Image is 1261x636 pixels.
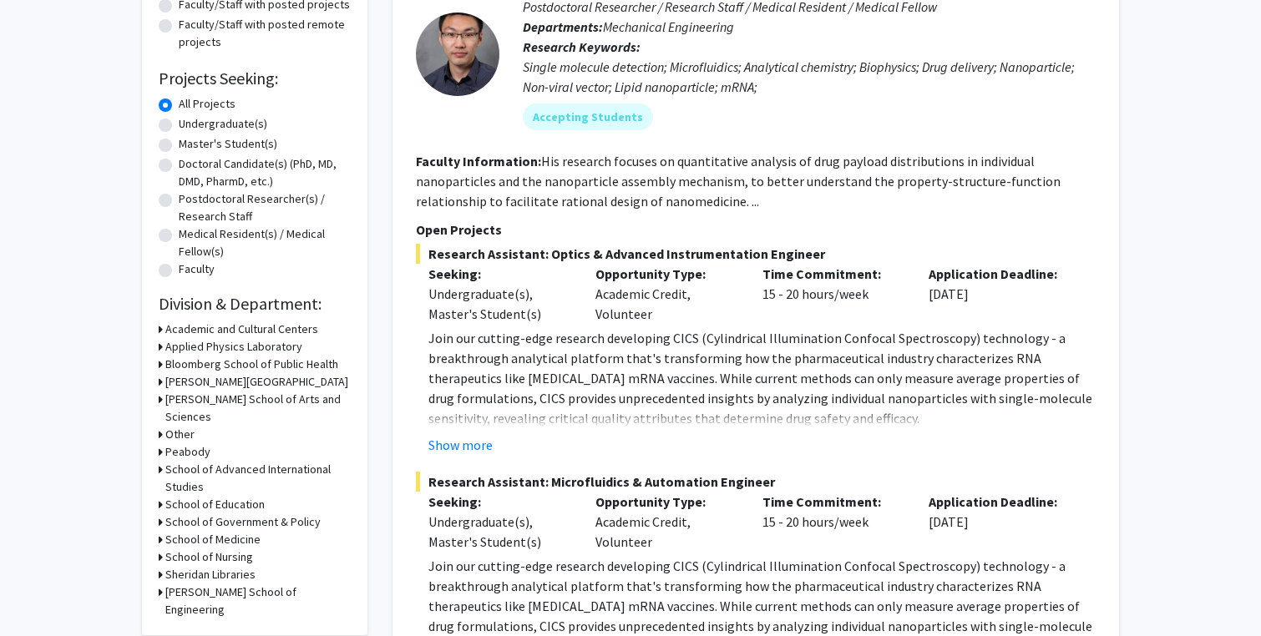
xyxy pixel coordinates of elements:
label: Master's Student(s) [179,135,277,153]
h3: Bloomberg School of Public Health [165,356,338,373]
h3: School of Nursing [165,548,253,566]
h2: Division & Department: [159,294,351,314]
h3: [PERSON_NAME][GEOGRAPHIC_DATA] [165,373,348,391]
div: Single molecule detection; Microfluidics; Analytical chemistry; Biophysics; Drug delivery; Nanopa... [523,57,1096,97]
p: Time Commitment: [762,492,904,512]
b: Research Keywords: [523,38,641,55]
p: Time Commitment: [762,264,904,284]
b: Faculty Information: [416,153,541,169]
span: Research Assistant: Microfluidics & Automation Engineer [416,472,1096,492]
p: Open Projects [416,220,1096,240]
div: Undergraduate(s), Master's Student(s) [428,512,570,552]
label: Undergraduate(s) [179,115,267,133]
label: Faculty [179,260,215,278]
p: Seeking: [428,492,570,512]
div: Undergraduate(s), Master's Student(s) [428,284,570,324]
h3: [PERSON_NAME] School of Arts and Sciences [165,391,351,426]
h3: [PERSON_NAME] School of Engineering [165,583,351,618]
fg-read-more: His research focuses on quantitative analysis of drug payload distributions in individual nanopar... [416,153,1061,209]
p: Application Deadline: [929,264,1071,284]
p: Opportunity Type: [595,492,737,512]
h3: Peabody [165,443,210,461]
p: Join our cutting-edge research developing CICS (Cylindrical Illumination Confocal Spectroscopy) t... [428,328,1096,428]
label: Medical Resident(s) / Medical Fellow(s) [179,225,351,260]
label: All Projects [179,95,235,113]
p: Opportunity Type: [595,264,737,284]
b: Departments: [523,18,603,35]
h3: School of Medicine [165,531,261,548]
div: 15 - 20 hours/week [750,492,917,552]
h2: Projects Seeking: [159,68,351,88]
p: Seeking: [428,264,570,284]
div: [DATE] [916,264,1083,324]
h3: Other [165,426,195,443]
label: Doctoral Candidate(s) (PhD, MD, DMD, PharmD, etc.) [179,155,351,190]
iframe: Chat [13,561,71,623]
h3: School of Government & Policy [165,513,321,531]
span: Research Assistant: Optics & Advanced Instrumentation Engineer [416,244,1096,264]
label: Postdoctoral Researcher(s) / Research Staff [179,190,351,225]
div: Academic Credit, Volunteer [583,492,750,552]
mat-chip: Accepting Students [523,103,653,130]
p: Application Deadline: [929,492,1071,512]
div: Academic Credit, Volunteer [583,264,750,324]
h3: Academic and Cultural Centers [165,321,318,338]
h3: Sheridan Libraries [165,566,256,583]
span: Mechanical Engineering [603,18,734,35]
h3: School of Education [165,496,265,513]
label: Faculty/Staff with posted remote projects [179,16,351,51]
div: [DATE] [916,492,1083,552]
h3: School of Advanced International Studies [165,461,351,496]
div: 15 - 20 hours/week [750,264,917,324]
button: Show more [428,435,493,455]
h3: Applied Physics Laboratory [165,338,302,356]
